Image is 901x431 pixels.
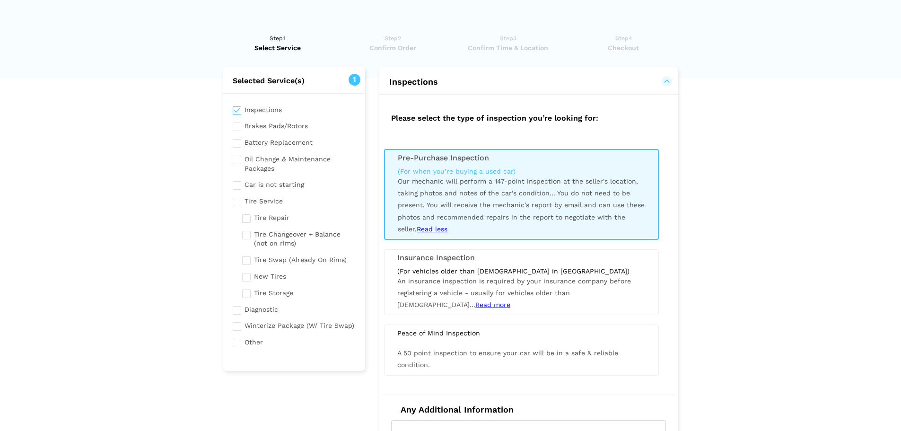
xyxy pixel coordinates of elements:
[389,76,668,88] button: Inspections
[569,43,678,53] span: Checkout
[454,34,563,53] a: Step3
[397,349,618,369] span: A 50 point inspection to ensure your car will be in a safe & reliable condition.
[338,43,447,53] span: Confirm Order
[397,267,646,275] div: (For vehicles older than [DEMOGRAPHIC_DATA] in [GEOGRAPHIC_DATA])
[223,34,332,53] a: Step1
[338,34,447,53] a: Step2
[454,43,563,53] span: Confirm Time & Location
[397,254,646,262] h3: Insurance Inspection
[391,405,666,415] h4: Any Additional Information
[398,177,645,233] span: Our mechanic will perform a 147-point inspection at the seller's location, taking photos and note...
[417,225,447,233] span: Read less
[569,34,678,53] a: Step4
[398,167,645,176] div: (For when you’re buying a used car)
[382,104,675,130] h2: Please select the type of inspection you’re looking for:
[223,43,332,53] span: Select Service
[349,74,360,86] span: 1
[223,76,366,86] h2: Selected Service(s)
[397,277,631,308] span: An insurance inspection is required by your insurance company before registering a vehicle - usua...
[398,189,645,233] span: You do not need to be present. You will receive the mechanic's report by email and can use these ...
[398,154,645,162] h3: Pre-Purchase Inspection
[475,301,510,308] span: Read more
[390,329,653,337] div: Peace of Mind Inspection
